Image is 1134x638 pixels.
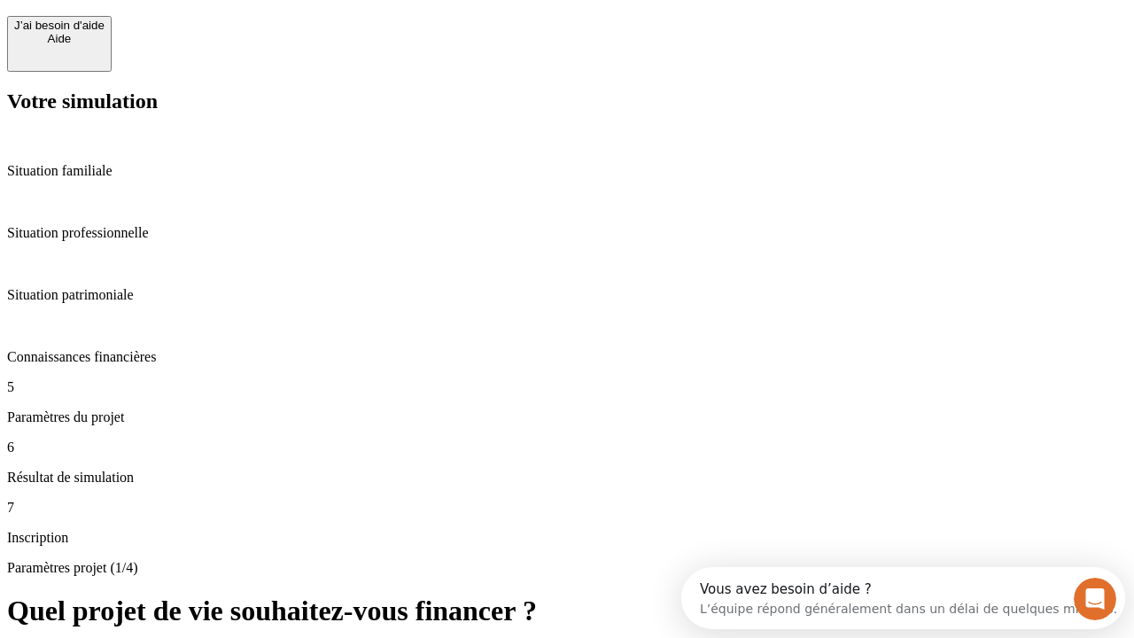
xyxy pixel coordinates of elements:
[7,287,1127,303] p: Situation patrimoniale
[7,89,1127,113] h2: Votre simulation
[19,15,436,29] div: Vous avez besoin d’aide ?
[7,440,1127,455] p: 6
[7,349,1127,365] p: Connaissances financières
[7,560,1127,576] p: Paramètres projet (1/4)
[7,530,1127,546] p: Inscription
[7,379,1127,395] p: 5
[7,163,1127,179] p: Situation familiale
[1074,578,1116,620] iframe: Intercom live chat
[14,32,105,45] div: Aide
[19,29,436,48] div: L’équipe répond généralement dans un délai de quelques minutes.
[14,19,105,32] div: J’ai besoin d'aide
[7,470,1127,486] p: Résultat de simulation
[7,595,1127,627] h1: Quel projet de vie souhaitez-vous financer ?
[681,567,1125,629] iframe: Intercom live chat discovery launcher
[7,225,1127,241] p: Situation professionnelle
[7,7,488,56] div: Ouvrir le Messenger Intercom
[7,16,112,72] button: J’ai besoin d'aideAide
[7,500,1127,516] p: 7
[7,409,1127,425] p: Paramètres du projet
